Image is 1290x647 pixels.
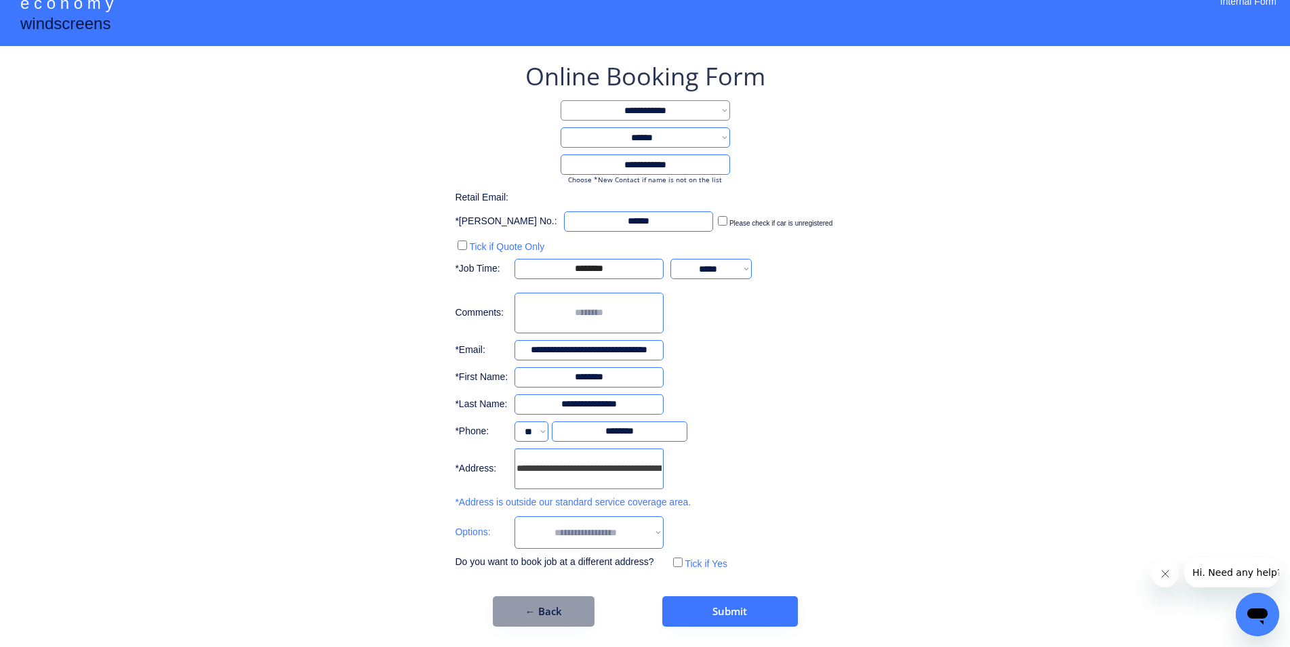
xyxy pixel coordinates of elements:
iframe: Close message [1152,560,1179,587]
div: *Job Time: [455,262,508,276]
div: windscreens [20,12,110,39]
div: Choose *New Contact if name is not on the list [561,175,730,184]
div: *Email: [455,343,508,357]
div: *First Name: [455,371,508,384]
div: Online Booking Form [525,60,765,93]
div: *Address: [455,462,508,476]
div: *[PERSON_NAME] No.: [455,215,557,228]
span: Hi. Need any help? [8,9,98,20]
label: Please check if car is unregistered [729,220,832,227]
div: Comments: [455,306,508,320]
div: Options: [455,526,508,539]
iframe: Button to launch messaging window [1236,593,1279,636]
div: Do you want to book job at a different address? [455,556,664,569]
div: *Address is outside our standard service coverage area. [455,496,691,509]
div: *Phone: [455,425,508,438]
div: *Last Name: [455,398,508,411]
button: ← Back [493,596,594,627]
div: Retail Email: [455,191,523,205]
label: Tick if Yes [685,558,727,569]
label: Tick if Quote Only [469,241,544,252]
iframe: Message from company [1184,558,1279,587]
button: Submit [662,596,798,627]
